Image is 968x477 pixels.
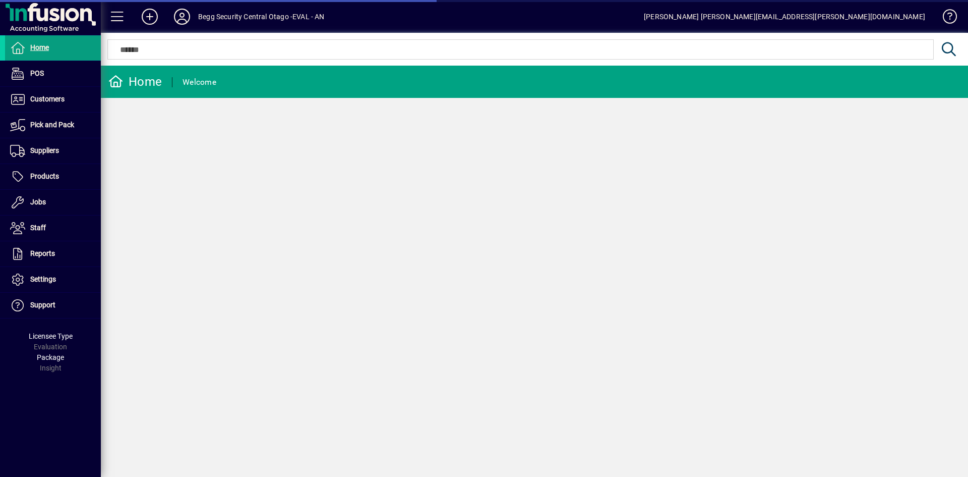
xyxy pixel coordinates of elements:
[644,9,925,25] div: [PERSON_NAME] [PERSON_NAME][EMAIL_ADDRESS][PERSON_NAME][DOMAIN_NAME]
[30,43,49,51] span: Home
[29,332,73,340] span: Licensee Type
[5,113,101,138] a: Pick and Pack
[5,164,101,189] a: Products
[30,121,74,129] span: Pick and Pack
[183,74,216,90] div: Welcome
[5,61,101,86] a: POS
[30,275,56,283] span: Settings
[30,198,46,206] span: Jobs
[166,8,198,26] button: Profile
[5,267,101,292] a: Settings
[5,216,101,241] a: Staff
[30,146,59,154] span: Suppliers
[30,172,59,180] span: Products
[37,353,64,361] span: Package
[5,87,101,112] a: Customers
[30,249,55,257] span: Reports
[30,301,55,309] span: Support
[30,224,46,232] span: Staff
[30,95,65,103] span: Customers
[134,8,166,26] button: Add
[5,293,101,318] a: Support
[108,74,162,90] div: Home
[5,241,101,267] a: Reports
[198,9,325,25] div: Begg Security Central Otago -EVAL - AN
[5,190,101,215] a: Jobs
[935,2,955,35] a: Knowledge Base
[5,138,101,164] a: Suppliers
[30,69,44,77] span: POS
